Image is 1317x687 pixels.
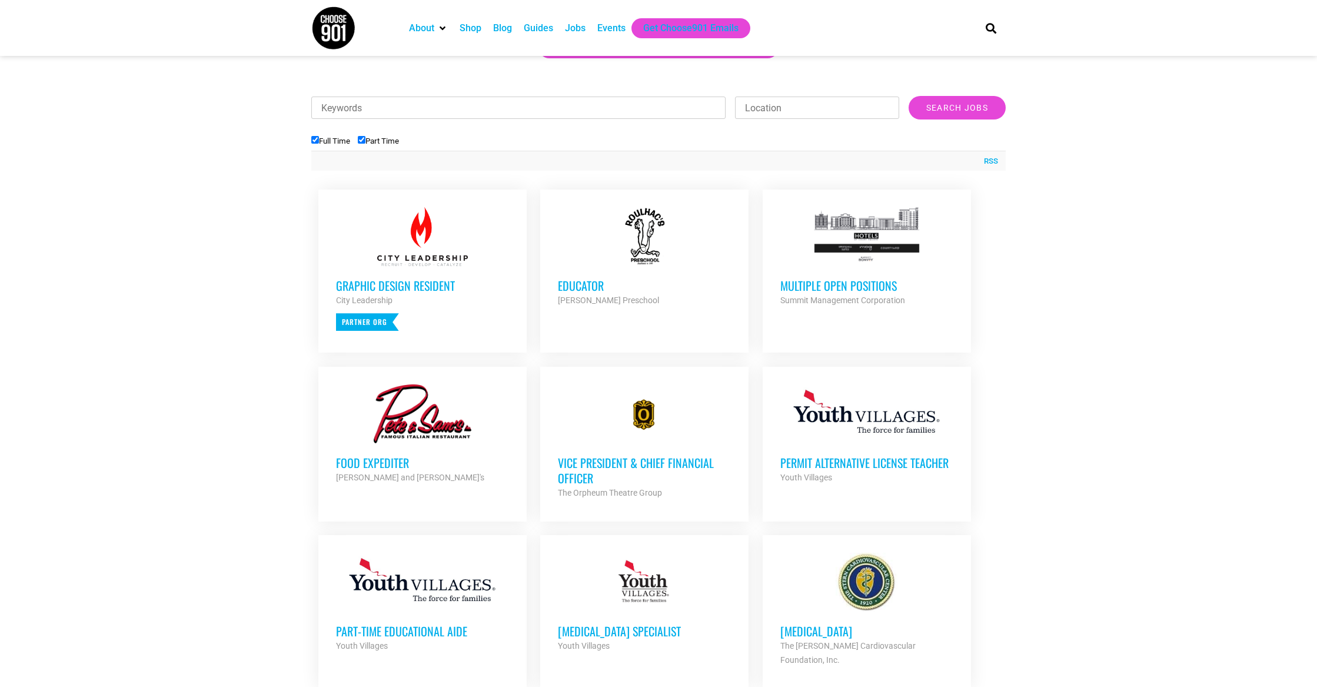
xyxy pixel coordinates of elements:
a: [MEDICAL_DATA] Specialist Youth Villages [540,535,749,671]
a: Blog [493,21,512,35]
a: Shop [460,21,481,35]
strong: Youth Villages [780,473,832,482]
div: About [403,18,454,38]
p: Partner Org [336,313,399,331]
strong: Youth Villages [336,641,388,651]
input: Keywords [311,97,726,119]
h3: Food Expediter [336,455,509,470]
input: Location [735,97,899,119]
h3: [MEDICAL_DATA] [780,623,953,639]
label: Part Time [358,137,399,145]
strong: Youth Villages [558,641,610,651]
a: Part-Time Educational Aide Youth Villages [318,535,527,671]
a: Guides [524,21,553,35]
a: Graphic Design Resident City Leadership Partner Org [318,190,527,349]
h3: Graphic Design Resident [336,278,509,293]
strong: [PERSON_NAME] and [PERSON_NAME]'s [336,473,484,482]
strong: City Leadership [336,296,393,305]
a: Permit Alternative License Teacher Youth Villages [763,367,971,502]
strong: Summit Management Corporation [780,296,905,305]
a: About [409,21,434,35]
label: Full Time [311,137,350,145]
a: Get Choose901 Emails [643,21,739,35]
h3: Multiple Open Positions [780,278,953,293]
nav: Main nav [403,18,966,38]
a: Events [597,21,626,35]
h3: Permit Alternative License Teacher [780,455,953,470]
strong: [PERSON_NAME] Preschool [558,296,659,305]
a: [MEDICAL_DATA] The [PERSON_NAME] Cardiovascular Foundation, Inc. [763,535,971,685]
a: Food Expediter [PERSON_NAME] and [PERSON_NAME]'s [318,367,527,502]
input: Part Time [358,136,365,144]
a: Educator [PERSON_NAME] Preschool [540,190,749,325]
h3: [MEDICAL_DATA] Specialist [558,623,731,639]
a: Multiple Open Positions Summit Management Corporation [763,190,971,325]
h3: Vice President & Chief Financial Officer [558,455,731,486]
strong: The [PERSON_NAME] Cardiovascular Foundation, Inc. [780,641,916,665]
h3: Educator [558,278,731,293]
div: Search [982,18,1001,38]
input: Search Jobs [909,96,1006,120]
h3: Part-Time Educational Aide [336,623,509,639]
strong: The Orpheum Theatre Group [558,488,662,497]
a: RSS [978,155,998,167]
a: Vice President & Chief Financial Officer The Orpheum Theatre Group [540,367,749,517]
input: Full Time [311,136,319,144]
a: Jobs [565,21,586,35]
